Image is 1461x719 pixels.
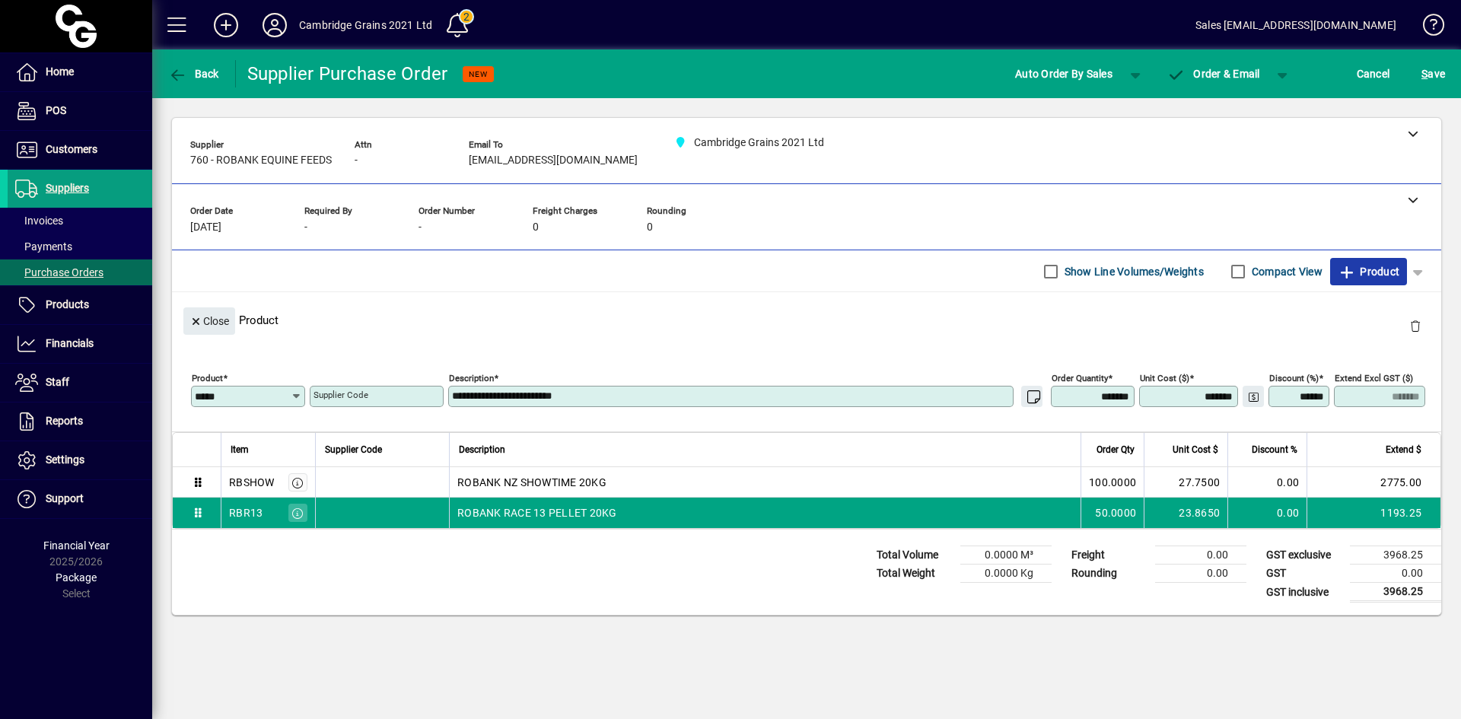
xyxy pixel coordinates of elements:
[1081,467,1144,498] td: 100.0000
[1243,386,1264,407] button: Change Price Levels
[8,325,152,363] a: Financials
[8,92,152,130] a: POS
[457,475,606,490] span: ROBANK NZ SHOWTIME 20KG
[1307,498,1440,528] td: 1193.25
[1307,467,1440,498] td: 2775.00
[1386,441,1421,458] span: Extend $
[192,373,223,383] mat-label: Product
[43,539,110,552] span: Financial Year
[1144,467,1227,498] td: 27.7500
[1227,467,1307,498] td: 0.00
[1259,583,1350,602] td: GST inclusive
[1015,62,1112,86] span: Auto Order By Sales
[8,259,152,285] a: Purchase Orders
[164,60,223,87] button: Back
[15,215,63,227] span: Invoices
[190,221,221,234] span: [DATE]
[231,441,249,458] span: Item
[1357,62,1390,86] span: Cancel
[1259,546,1350,565] td: GST exclusive
[647,221,653,234] span: 0
[15,240,72,253] span: Payments
[1412,3,1442,52] a: Knowledge Base
[8,364,152,402] a: Staff
[8,131,152,169] a: Customers
[1353,60,1394,87] button: Cancel
[1330,258,1407,285] button: Product
[229,475,275,490] div: RBSHOW
[1350,583,1441,602] td: 3968.25
[1335,373,1413,383] mat-label: Extend excl GST ($)
[449,373,494,383] mat-label: Description
[1418,60,1449,87] button: Save
[1350,546,1441,565] td: 3968.25
[533,221,539,234] span: 0
[419,221,422,234] span: -
[250,11,299,39] button: Profile
[1252,441,1297,458] span: Discount %
[1195,13,1396,37] div: Sales [EMAIL_ADDRESS][DOMAIN_NAME]
[1421,62,1445,86] span: ave
[1097,441,1135,458] span: Order Qty
[247,62,448,86] div: Supplier Purchase Order
[1350,565,1441,583] td: 0.00
[183,307,235,335] button: Close
[8,480,152,518] a: Support
[46,415,83,427] span: Reports
[46,143,97,155] span: Customers
[46,65,74,78] span: Home
[960,546,1052,565] td: 0.0000 M³
[1007,60,1120,87] button: Auto Order By Sales
[46,492,84,504] span: Support
[1167,68,1260,80] span: Order & Email
[469,69,488,79] span: NEW
[56,571,97,584] span: Package
[229,505,263,520] div: RBR13
[1064,546,1155,565] td: Freight
[469,154,638,167] span: [EMAIL_ADDRESS][DOMAIN_NAME]
[1160,60,1268,87] button: Order & Email
[1140,373,1189,383] mat-label: Unit Cost ($)
[1397,319,1434,332] app-page-header-button: Delete
[8,286,152,324] a: Products
[1155,546,1246,565] td: 0.00
[180,313,239,327] app-page-header-button: Close
[189,309,229,334] span: Close
[457,505,617,520] span: ROBANK RACE 13 PELLET 20KG
[8,208,152,234] a: Invoices
[1397,307,1434,344] button: Delete
[46,104,66,116] span: POS
[8,441,152,479] a: Settings
[325,441,382,458] span: Supplier Code
[46,337,94,349] span: Financials
[869,546,960,565] td: Total Volume
[1338,259,1399,284] span: Product
[190,154,332,167] span: 760 - ROBANK EQUINE FEEDS
[1259,565,1350,583] td: GST
[869,565,960,583] td: Total Weight
[1227,498,1307,528] td: 0.00
[46,376,69,388] span: Staff
[1081,498,1144,528] td: 50.0000
[46,453,84,466] span: Settings
[1155,565,1246,583] td: 0.00
[1269,373,1319,383] mat-label: Discount (%)
[1052,373,1108,383] mat-label: Order Quantity
[202,11,250,39] button: Add
[960,565,1052,583] td: 0.0000 Kg
[304,221,307,234] span: -
[8,53,152,91] a: Home
[172,292,1441,348] div: Product
[1421,68,1428,80] span: S
[1064,565,1155,583] td: Rounding
[8,234,152,259] a: Payments
[46,298,89,310] span: Products
[15,266,103,278] span: Purchase Orders
[1144,498,1227,528] td: 23.8650
[8,402,152,441] a: Reports
[152,60,236,87] app-page-header-button: Back
[355,154,358,167] span: -
[168,68,219,80] span: Back
[1173,441,1218,458] span: Unit Cost $
[1062,264,1204,279] label: Show Line Volumes/Weights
